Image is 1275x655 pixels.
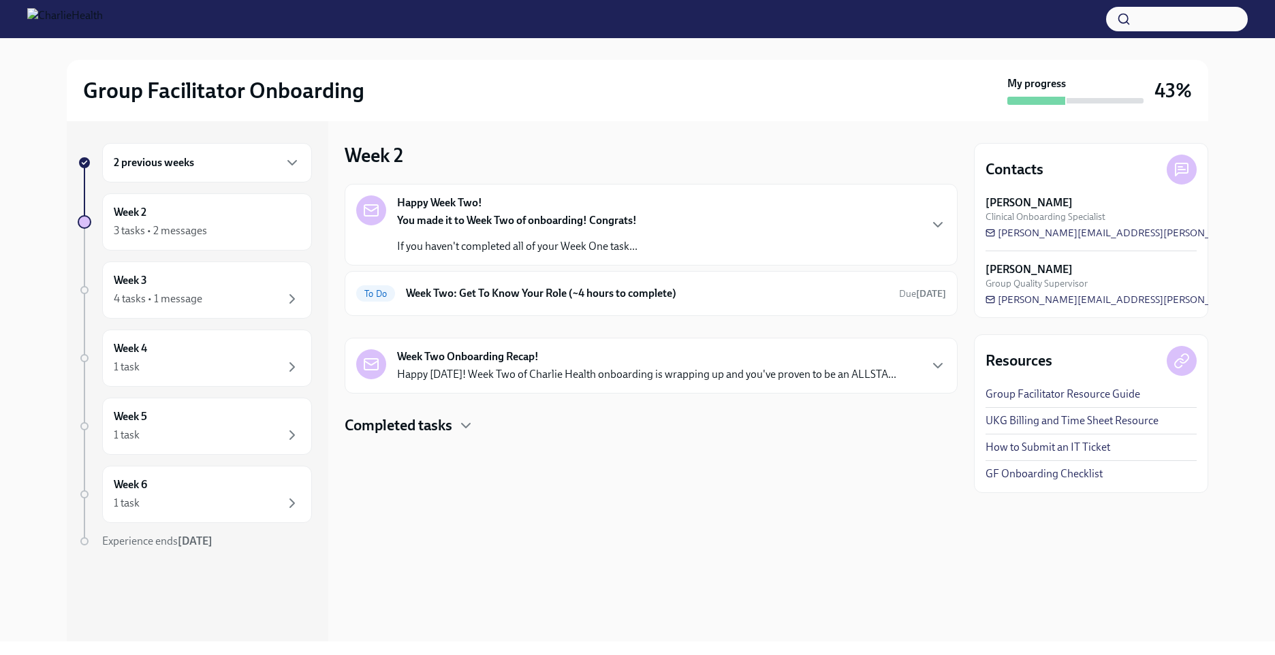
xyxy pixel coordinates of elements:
[78,466,312,523] a: Week 61 task
[114,155,194,170] h6: 2 previous weeks
[397,367,896,382] p: Happy [DATE]! Week Two of Charlie Health onboarding is wrapping up and you've proven to be an ALL...
[986,262,1073,277] strong: [PERSON_NAME]
[78,330,312,387] a: Week 41 task
[78,193,312,251] a: Week 23 tasks • 2 messages
[345,415,958,436] div: Completed tasks
[986,159,1043,180] h4: Contacts
[406,286,888,301] h6: Week Two: Get To Know Your Role (~4 hours to complete)
[356,283,946,304] a: To DoWeek Two: Get To Know Your Role (~4 hours to complete)Due[DATE]
[397,214,637,227] strong: You made it to Week Two of onboarding! Congrats!
[114,428,140,443] div: 1 task
[986,413,1159,428] a: UKG Billing and Time Sheet Resource
[114,223,207,238] div: 3 tasks • 2 messages
[899,288,946,300] span: Due
[114,360,140,374] div: 1 task
[178,534,212,547] strong: [DATE]
[102,534,212,547] span: Experience ends
[114,273,147,288] h6: Week 3
[114,477,147,492] h6: Week 6
[986,466,1103,481] a: GF Onboarding Checklist
[986,277,1088,290] span: Group Quality Supervisor
[356,289,395,299] span: To Do
[1007,76,1066,91] strong: My progress
[345,415,452,436] h4: Completed tasks
[345,143,403,167] h3: Week 2
[114,496,140,511] div: 1 task
[1154,78,1192,103] h3: 43%
[78,261,312,319] a: Week 34 tasks • 1 message
[83,77,364,104] h2: Group Facilitator Onboarding
[102,143,312,182] div: 2 previous weeks
[986,440,1110,455] a: How to Submit an IT Ticket
[114,409,147,424] h6: Week 5
[27,8,103,30] img: CharlieHealth
[114,205,146,220] h6: Week 2
[114,291,202,306] div: 4 tasks • 1 message
[114,341,147,356] h6: Week 4
[986,387,1140,402] a: Group Facilitator Resource Guide
[986,351,1052,371] h4: Resources
[916,288,946,300] strong: [DATE]
[397,195,482,210] strong: Happy Week Two!
[899,287,946,300] span: August 18th, 2025 10:00
[78,398,312,455] a: Week 51 task
[986,210,1105,223] span: Clinical Onboarding Specialist
[986,195,1073,210] strong: [PERSON_NAME]
[397,349,539,364] strong: Week Two Onboarding Recap!
[397,239,637,254] p: If you haven't completed all of your Week One task...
